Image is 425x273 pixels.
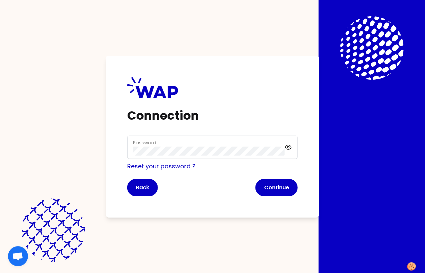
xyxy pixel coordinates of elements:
[127,109,298,122] h1: Connection
[8,246,28,266] a: Ouvrir le chat
[133,139,156,146] label: Password
[127,179,158,196] button: Back
[255,179,298,196] button: Continue
[127,162,196,170] a: Reset your password ?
